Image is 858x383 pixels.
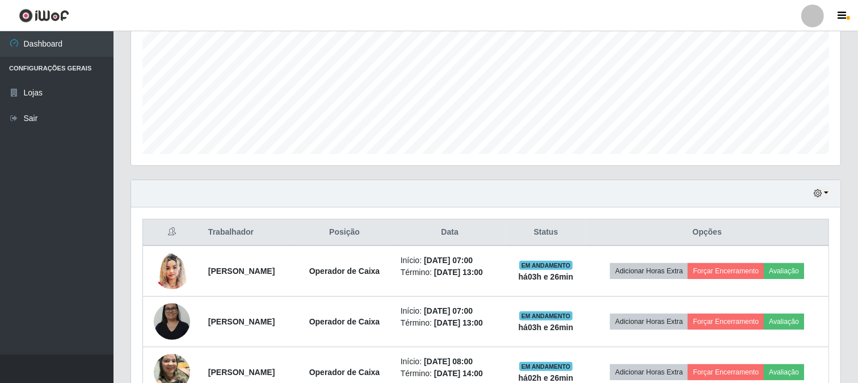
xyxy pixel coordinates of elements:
[295,219,394,246] th: Posição
[394,219,506,246] th: Data
[401,356,499,368] li: Início:
[208,368,275,377] strong: [PERSON_NAME]
[586,219,828,246] th: Opções
[401,317,499,329] li: Término:
[688,364,764,380] button: Forçar Encerramento
[610,314,688,330] button: Adicionar Horas Extra
[424,306,473,315] time: [DATE] 07:00
[154,297,190,345] img: 1756729068412.jpeg
[424,256,473,265] time: [DATE] 07:00
[764,314,804,330] button: Avaliação
[519,272,574,281] strong: há 03 h e 26 min
[154,248,190,293] img: 1756062304227.jpeg
[401,255,499,267] li: Início:
[519,311,573,320] span: EM ANDAMENTO
[434,369,483,378] time: [DATE] 14:00
[764,364,804,380] button: Avaliação
[506,219,586,246] th: Status
[424,357,473,366] time: [DATE] 08:00
[688,263,764,279] button: Forçar Encerramento
[309,317,380,326] strong: Operador de Caixa
[401,305,499,317] li: Início:
[434,268,483,277] time: [DATE] 13:00
[688,314,764,330] button: Forçar Encerramento
[201,219,295,246] th: Trabalhador
[309,368,380,377] strong: Operador de Caixa
[309,267,380,276] strong: Operador de Caixa
[764,263,804,279] button: Avaliação
[19,9,69,23] img: CoreUI Logo
[401,368,499,380] li: Término:
[610,364,688,380] button: Adicionar Horas Extra
[519,373,574,382] strong: há 02 h e 26 min
[519,362,573,371] span: EM ANDAMENTO
[208,317,275,326] strong: [PERSON_NAME]
[519,323,574,332] strong: há 03 h e 26 min
[519,261,573,270] span: EM ANDAMENTO
[208,267,275,276] strong: [PERSON_NAME]
[401,267,499,278] li: Término:
[434,318,483,327] time: [DATE] 13:00
[610,263,688,279] button: Adicionar Horas Extra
